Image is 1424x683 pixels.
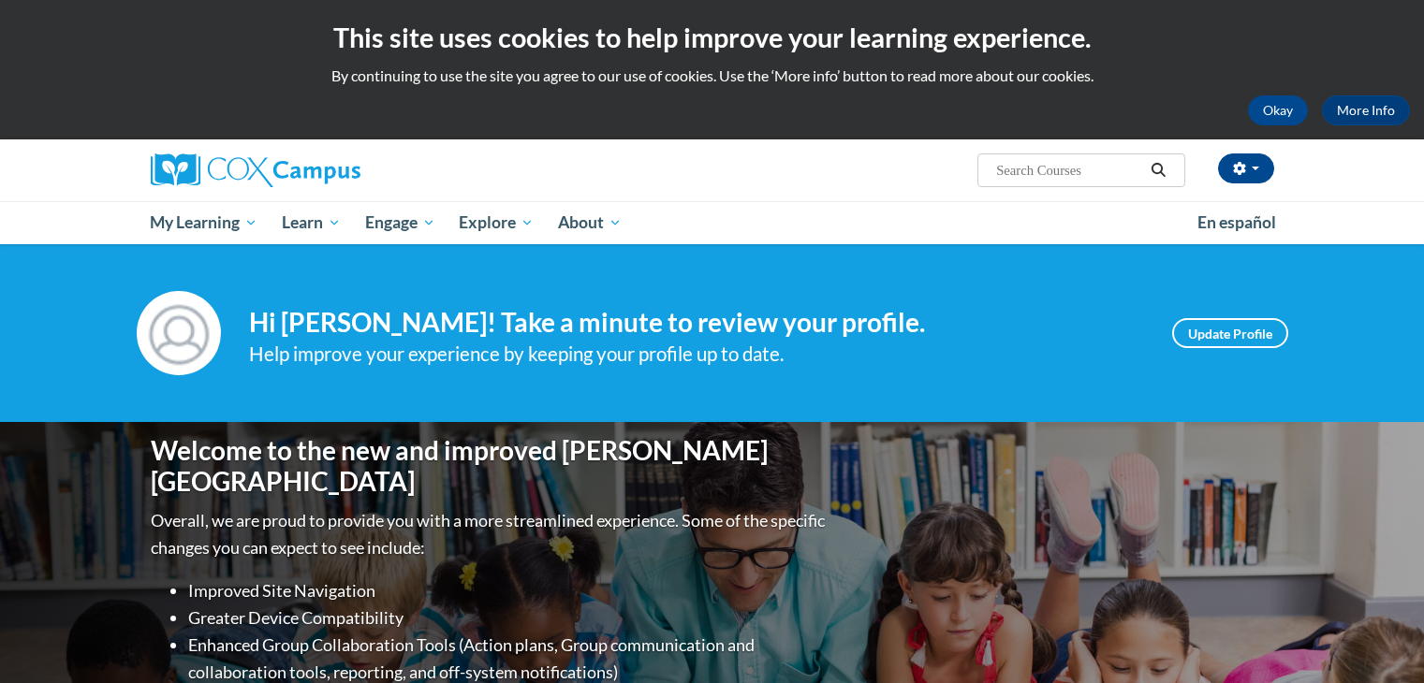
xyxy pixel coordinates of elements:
[14,19,1410,56] h2: This site uses cookies to help improve your learning experience.
[1185,203,1288,242] a: En español
[123,201,1302,244] div: Main menu
[1218,153,1274,183] button: Account Settings
[558,211,622,234] span: About
[249,339,1144,370] div: Help improve your experience by keeping your profile up to date.
[151,153,360,187] img: Cox Campus
[249,307,1144,339] h4: Hi [PERSON_NAME]! Take a minute to review your profile.
[353,201,448,244] a: Engage
[1197,212,1276,232] span: En español
[282,211,341,234] span: Learn
[137,291,221,375] img: Profile Image
[1349,608,1409,668] iframe: Button to launch messaging window
[1172,318,1288,348] a: Update Profile
[151,507,829,561] p: Overall, we are proud to provide you with a more streamlined experience. Some of the specific cha...
[151,153,506,187] a: Cox Campus
[365,211,435,234] span: Engage
[14,65,1410,86] p: By continuing to use the site you agree to our use of cookies. Use the ‘More info’ button to read...
[546,201,634,244] a: About
[1248,95,1308,125] button: Okay
[270,201,353,244] a: Learn
[994,159,1144,182] input: Search Courses
[1322,95,1410,125] a: More Info
[188,577,829,604] li: Improved Site Navigation
[447,201,546,244] a: Explore
[1144,159,1172,182] button: Search
[151,435,829,498] h1: Welcome to the new and improved [PERSON_NAME][GEOGRAPHIC_DATA]
[459,211,534,234] span: Explore
[139,201,271,244] a: My Learning
[188,604,829,632] li: Greater Device Compatibility
[150,211,257,234] span: My Learning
